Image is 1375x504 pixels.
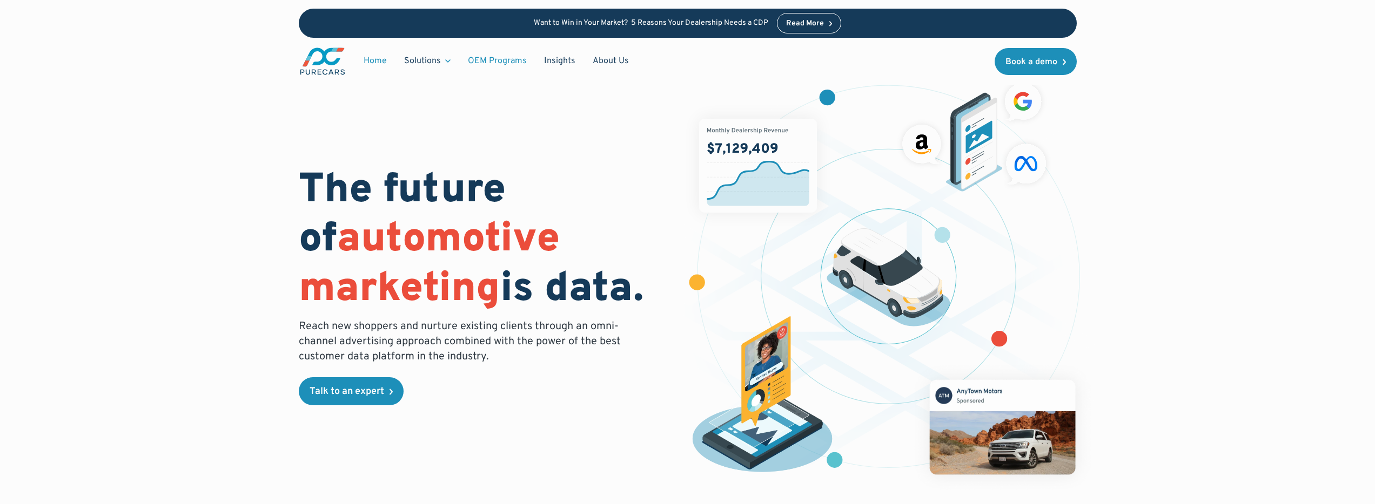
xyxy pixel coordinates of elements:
span: automotive marketing [299,214,560,315]
img: mockup of facebook post [909,359,1096,494]
a: Book a demo [995,48,1077,75]
img: persona of a buyer [682,316,843,477]
p: Want to Win in Your Market? 5 Reasons Your Dealership Needs a CDP [534,19,768,28]
a: Read More [777,13,842,33]
a: Talk to an expert [299,377,404,405]
img: chart showing monthly dealership revenue of $7m [699,119,817,213]
div: Book a demo [1005,58,1057,66]
h1: The future of is data. [299,167,675,315]
a: OEM Programs [459,51,535,71]
img: illustration of a vehicle [827,228,951,326]
div: Solutions [395,51,459,71]
p: Reach new shoppers and nurture existing clients through an omni-channel advertising approach comb... [299,319,627,364]
a: About Us [584,51,638,71]
div: Talk to an expert [310,387,384,397]
a: main [299,46,346,76]
div: Read More [786,20,824,28]
img: purecars logo [299,46,346,76]
img: ads on social media and advertising partners [897,78,1052,192]
a: Insights [535,51,584,71]
a: Home [355,51,395,71]
div: Solutions [404,55,441,67]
